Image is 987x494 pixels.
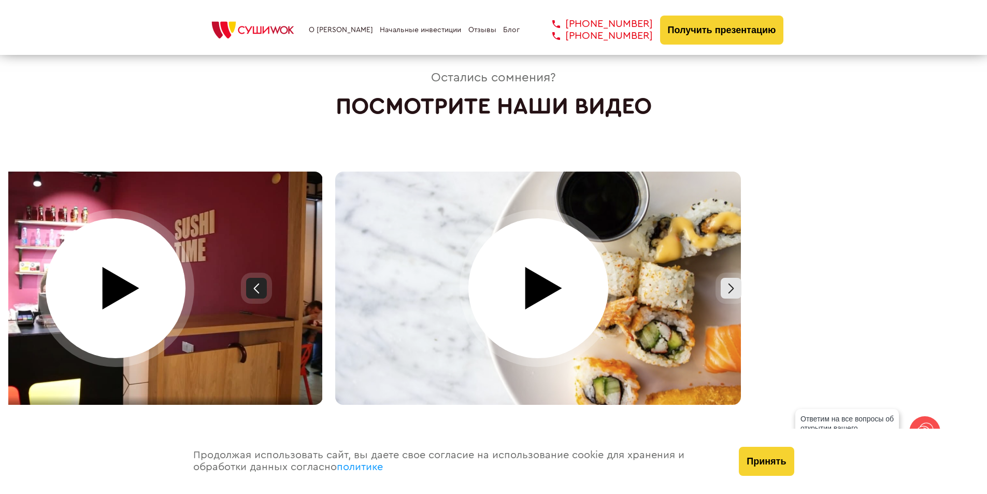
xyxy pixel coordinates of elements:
a: [PHONE_NUMBER] [537,18,653,30]
a: Блог [503,26,520,34]
span: Остались сомнения? [8,71,979,86]
button: Получить презентацию [660,16,784,45]
h2: Посмотрите наши видео [8,93,979,120]
a: Начальные инвестиции [380,26,461,34]
a: [PHONE_NUMBER] [537,30,653,42]
a: Отзывы [468,26,496,34]
img: СУШИWOK [204,19,302,41]
a: политике [337,462,383,472]
div: Продолжая использовать сайт, вы даете свое согласие на использование cookie для хранения и обрабо... [183,429,729,494]
a: О [PERSON_NAME] [309,26,373,34]
div: Ответим на все вопросы об открытии вашего [PERSON_NAME]! [795,409,899,447]
button: Принять [739,447,794,476]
